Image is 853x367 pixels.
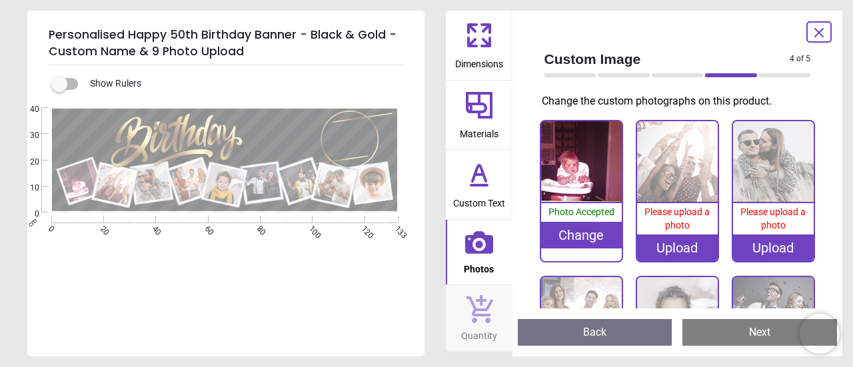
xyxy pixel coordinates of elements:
div: Upload [733,234,814,261]
button: Back [518,319,672,346]
span: 40 [14,104,39,115]
span: 30 [14,130,39,141]
button: Quantity [446,285,512,352]
span: 60 [202,224,211,232]
div: Show Rulers [59,76,425,92]
button: Photos [446,220,512,285]
span: 120 [359,224,367,232]
span: 20 [97,224,106,232]
iframe: Brevo live chat [800,314,840,354]
div: Change [541,222,622,248]
h5: Personalised Happy 50th Birthday Banner - Black & Gold - Custom Name & 9 Photo Upload [49,21,403,65]
button: Next [682,319,837,346]
span: Please upload a photo [740,206,806,230]
span: Custom Text [453,190,505,210]
span: Materials [460,121,498,141]
p: Change the custom photographs on this product. [542,94,822,109]
span: 100 [306,224,315,232]
span: Photo Accepted [548,206,614,217]
button: Custom Text [446,150,512,219]
span: Custom Image [544,49,790,69]
span: cm [26,216,38,228]
span: 80 [254,224,263,232]
span: Dimensions [455,51,503,71]
div: Upload [637,234,718,261]
span: 40 [149,224,158,232]
span: 20 [14,157,39,168]
span: 10 [14,183,39,194]
span: 0 [45,224,54,232]
span: Please upload a photo [644,206,710,230]
button: Materials [446,81,512,150]
span: 4 of 5 [790,53,810,65]
span: 0 [14,208,39,220]
span: 133 [393,224,401,232]
button: Dimensions [446,11,512,80]
span: Quantity [461,323,497,343]
span: Photos [464,256,494,276]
